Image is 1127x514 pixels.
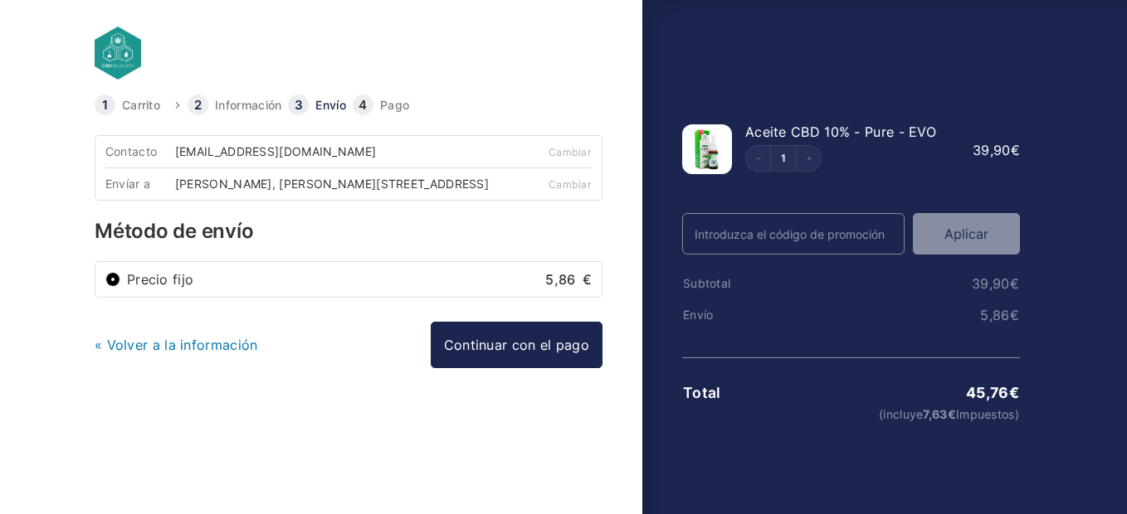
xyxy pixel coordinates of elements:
h3: Método de envío [95,221,603,241]
th: Subtotal [682,277,795,290]
span: € [583,271,592,288]
div: [PERSON_NAME], [PERSON_NAME][STREET_ADDRESS] [175,178,500,190]
th: Total [682,385,795,401]
a: Información [215,99,281,111]
span: € [948,407,956,421]
input: Introduzca el código de promoción [682,213,905,255]
a: Cambiar [549,178,592,191]
label: Precio fijo [127,273,592,286]
div: [EMAIL_ADDRESS][DOMAIN_NAME] [175,146,388,158]
button: Increment [796,146,821,171]
a: Continuar con el pago [431,322,603,368]
bdi: 45,76 [966,384,1019,401]
a: Pago [380,99,409,111]
span: 7,63 [923,407,956,421]
a: Edit [771,153,796,163]
a: « Volver a la información [95,337,258,353]
button: Decrement [746,146,771,171]
th: Envío [682,308,795,322]
div: Contacto [105,146,175,158]
bdi: 5,86 [980,307,1019,323]
small: (incluye Impuestos) [796,409,1019,420]
a: Envío [315,99,346,111]
div: Envíar a [105,178,175,190]
a: Cambiar [549,146,592,158]
span: € [1010,275,1019,292]
span: € [1009,384,1019,401]
span: € [1010,307,1019,323]
span: € [1011,142,1020,158]
bdi: 5,86 [545,271,592,288]
a: Carrito [122,99,160,111]
bdi: 39,90 [973,142,1020,158]
button: Aplicar [913,213,1020,255]
bdi: 39,90 [972,275,1019,292]
span: Aceite CBD 10% - Pure - EVO [745,124,936,140]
